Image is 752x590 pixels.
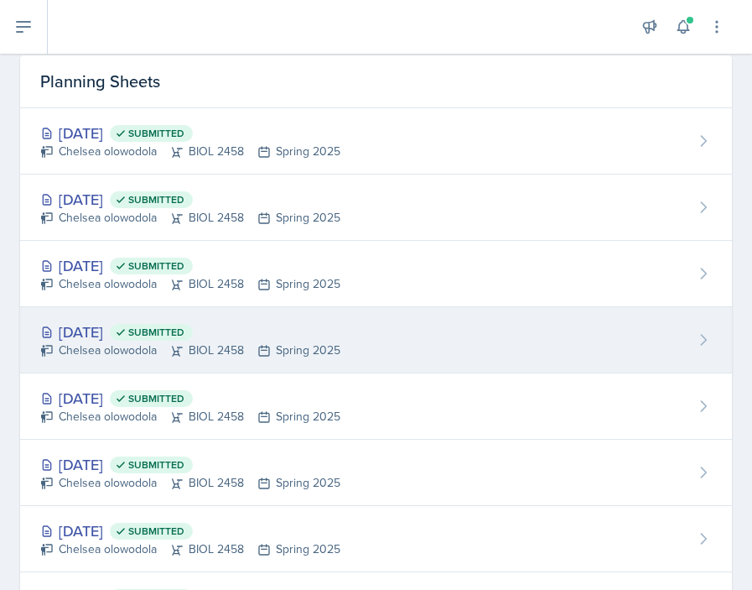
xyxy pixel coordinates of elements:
div: Chelsea olowodola BIOL 2458 Spring 2025 [40,540,340,558]
div: Chelsea olowodola BIOL 2458 Spring 2025 [40,209,340,227]
span: Submitted [128,193,184,206]
span: Submitted [128,392,184,405]
span: Submitted [128,326,184,339]
div: [DATE] [40,453,340,476]
div: [DATE] [40,122,340,144]
a: [DATE] Submitted Chelsea olowodolaBIOL 2458Spring 2025 [20,307,732,373]
div: Chelsea olowodola BIOL 2458 Spring 2025 [40,474,340,492]
a: [DATE] Submitted Chelsea olowodolaBIOL 2458Spring 2025 [20,440,732,506]
a: [DATE] Submitted Chelsea olowodolaBIOL 2458Spring 2025 [20,506,732,572]
span: Submitted [128,525,184,538]
div: Chelsea olowodola BIOL 2458 Spring 2025 [40,342,340,359]
div: Planning Sheets [20,55,732,108]
span: Submitted [128,127,184,140]
div: Chelsea olowodola BIOL 2458 Spring 2025 [40,143,340,160]
span: Submitted [128,259,184,273]
div: [DATE] [40,520,340,542]
a: [DATE] Submitted Chelsea olowodolaBIOL 2458Spring 2025 [20,241,732,307]
a: [DATE] Submitted Chelsea olowodolaBIOL 2458Spring 2025 [20,373,732,440]
div: [DATE] [40,387,340,410]
div: Chelsea olowodola BIOL 2458 Spring 2025 [40,275,340,293]
a: [DATE] Submitted Chelsea olowodolaBIOL 2458Spring 2025 [20,108,732,175]
div: [DATE] [40,321,340,343]
div: Chelsea olowodola BIOL 2458 Spring 2025 [40,408,340,426]
div: [DATE] [40,188,340,211]
a: [DATE] Submitted Chelsea olowodolaBIOL 2458Spring 2025 [20,175,732,241]
div: [DATE] [40,254,340,277]
span: Submitted [128,458,184,472]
